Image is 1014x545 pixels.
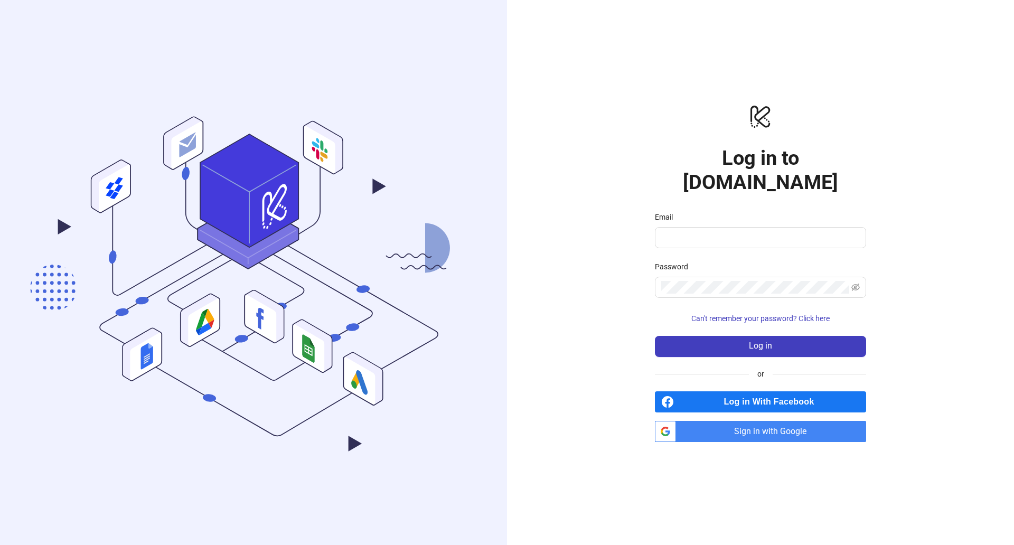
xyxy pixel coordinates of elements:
span: Log in With Facebook [678,391,866,412]
label: Password [655,261,695,272]
a: Sign in with Google [655,421,866,442]
h1: Log in to [DOMAIN_NAME] [655,146,866,194]
span: Log in [749,341,772,351]
button: Can't remember your password? Click here [655,311,866,327]
span: Can't remember your password? Click here [691,314,830,323]
label: Email [655,211,680,223]
span: eye-invisible [851,283,860,292]
span: Sign in with Google [680,421,866,442]
input: Email [661,231,858,244]
a: Can't remember your password? Click here [655,314,866,323]
span: or [749,368,773,380]
button: Log in [655,336,866,357]
a: Log in With Facebook [655,391,866,412]
input: Password [661,281,849,294]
